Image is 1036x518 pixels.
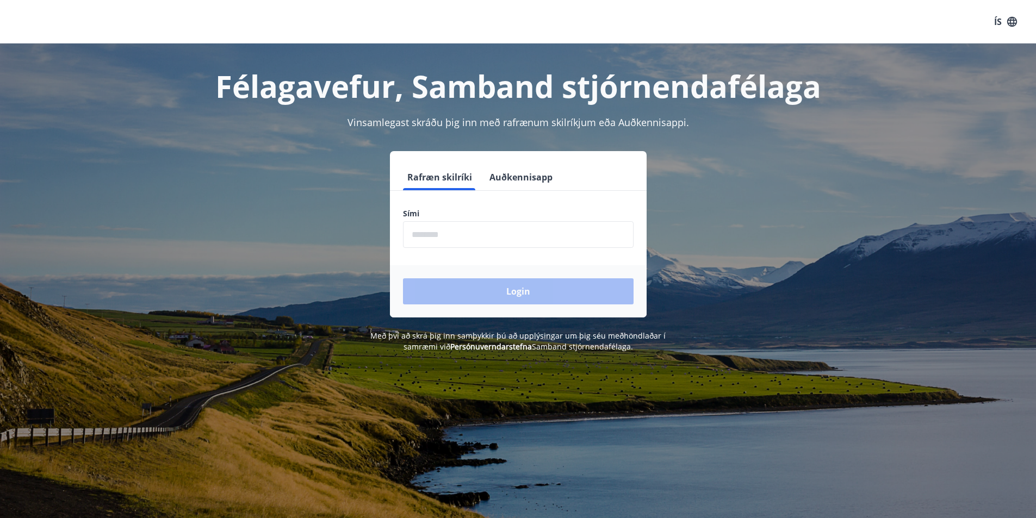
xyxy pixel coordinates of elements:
label: Sími [403,208,634,219]
button: Auðkennisapp [485,164,557,190]
h1: Félagavefur, Samband stjórnendafélaga [140,65,897,107]
a: Persónuverndarstefna [450,341,532,352]
button: Rafræn skilríki [403,164,476,190]
span: Með því að skrá þig inn samþykkir þú að upplýsingar um þig séu meðhöndlaðar í samræmi við Samband... [370,330,666,352]
span: Vinsamlegast skráðu þig inn með rafrænum skilríkjum eða Auðkennisappi. [348,116,689,129]
button: ÍS [988,12,1023,32]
